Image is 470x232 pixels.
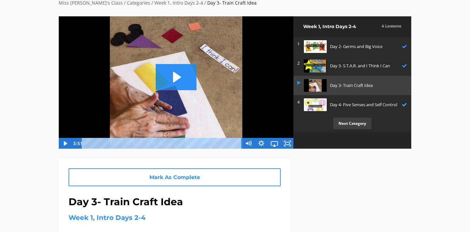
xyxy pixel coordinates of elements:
p: 1 [297,41,301,47]
img: RhNkMJYTbaKobXTdwJ0q_85cad23c2c87e2c6d2cf384115b57828aec799f7.jpg [304,59,327,72]
img: TQHdSeAEQS6asfSOP148_24546158721e15859b7817749509a3de1da6fec3.jpg [304,40,327,53]
a: 4 Day 4- Five Senses and Self Control [293,95,411,114]
img: zF3pdtj5TRGHU8GtIVFh_52272a404b40ffa866c776de362145047f287e52.jpg [304,98,327,111]
p: Next Category [333,118,371,129]
p: Day 3- S.T.A.R. and I Think I Can [330,62,399,69]
h1: Day 3- Train Craft Idea [69,194,281,210]
button: Fullscreen [281,138,294,149]
a: 2 Day 3- S.T.A.R. and I Think I Can [293,56,411,75]
a: Mark As Complete [69,168,281,186]
p: Day 4- Five Senses and Self Control [330,101,399,108]
h3: 4 Lessons [382,23,401,29]
button: Play Video [58,138,71,149]
a: Day 3- Train Craft Idea [293,76,411,95]
button: Play Video: sites/2147505858/video/I8KxqdYSRAWKXu6djyLj_Day_3-_Train_Craft_Idea.mp4 [156,64,196,90]
button: Show settings menu [255,138,268,149]
a: 1 Day 2- Germs and Big Voice [293,37,411,56]
a: Next Category [293,114,411,132]
button: Airplay [268,138,281,149]
div: Playbar [86,138,238,149]
a: Week 1, Intro Days 2-4 [69,214,146,222]
img: efd9875a-2185-4115-b14f-d9f15c4a0592.jpg [304,79,327,92]
p: Day 2- Germs and Big Voice [330,43,399,50]
p: 4 [297,99,301,106]
button: Mute [242,138,255,149]
h2: Week 1, Intro Days 2-4 [303,23,378,30]
p: 2 [297,60,301,67]
p: Day 3- Train Craft Idea [330,82,404,89]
